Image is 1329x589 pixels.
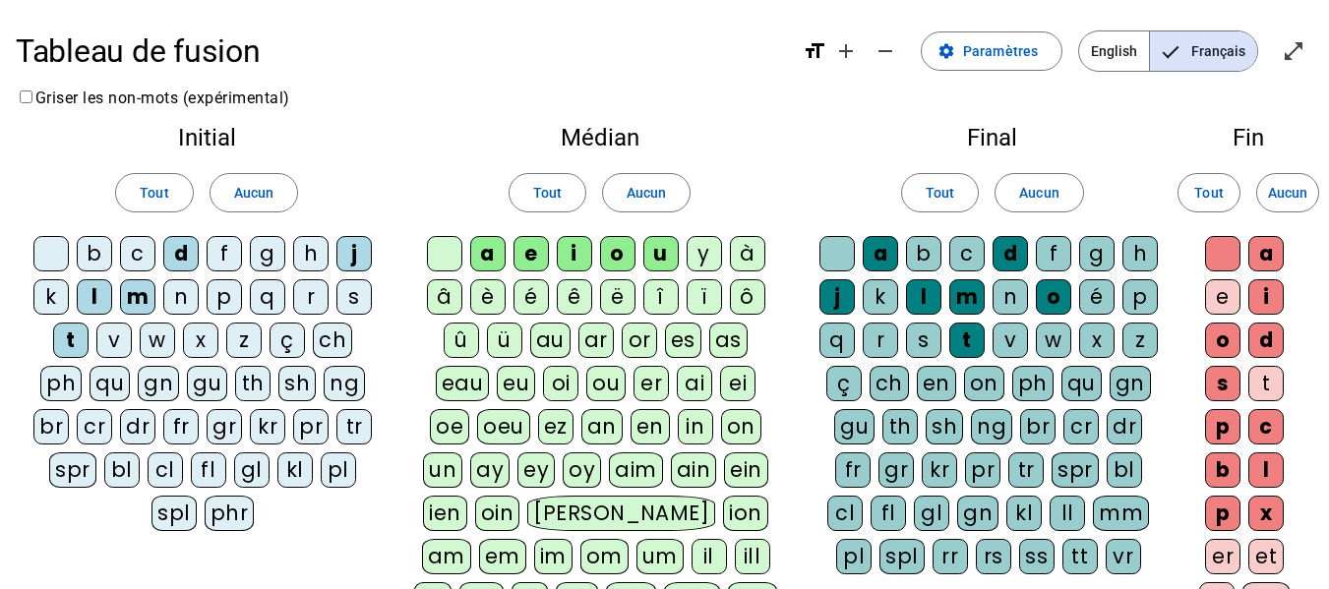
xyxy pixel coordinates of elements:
[976,539,1011,574] div: rs
[234,181,273,205] span: Aucun
[687,279,722,315] div: ï
[926,409,963,444] div: sh
[627,181,666,205] span: Aucun
[1194,181,1223,205] span: Tout
[250,279,285,315] div: q
[336,279,372,315] div: s
[1122,236,1158,271] div: h
[538,409,574,444] div: ez
[995,173,1083,212] button: Aucun
[1106,539,1141,574] div: vr
[1150,31,1257,71] span: Français
[965,452,1000,488] div: pr
[96,323,132,358] div: v
[293,409,329,444] div: pr
[293,279,329,315] div: r
[163,409,199,444] div: fr
[906,279,941,315] div: l
[1282,39,1305,63] mat-icon: open_in_full
[1036,236,1071,271] div: f
[1110,366,1151,401] div: gn
[1122,279,1158,315] div: p
[533,181,562,205] span: Tout
[1248,236,1284,271] div: a
[1248,366,1284,401] div: t
[1122,323,1158,358] div: z
[835,452,871,488] div: fr
[250,409,285,444] div: kr
[643,279,679,315] div: î
[665,323,701,358] div: es
[1036,279,1071,315] div: o
[1199,126,1298,149] h2: Fin
[949,323,985,358] div: t
[1079,31,1149,71] span: English
[1008,452,1044,488] div: tr
[906,323,941,358] div: s
[278,366,316,401] div: sh
[436,366,490,401] div: eau
[497,366,535,401] div: eu
[949,279,985,315] div: m
[914,496,949,531] div: gl
[31,126,382,149] h2: Initial
[513,236,549,271] div: e
[1274,31,1313,71] button: Entrer en plein écran
[622,323,657,358] div: or
[1248,496,1284,531] div: x
[803,39,826,63] mat-icon: format_size
[336,236,372,271] div: j
[921,31,1062,71] button: Paramètres
[140,323,175,358] div: w
[721,409,761,444] div: on
[631,409,670,444] div: en
[609,452,663,488] div: aim
[863,236,898,271] div: a
[205,496,255,531] div: phr
[422,539,471,574] div: am
[636,539,684,574] div: um
[557,236,592,271] div: i
[1006,496,1042,531] div: kl
[863,279,898,315] div: k
[643,236,679,271] div: u
[1052,452,1099,488] div: spr
[191,452,226,488] div: fl
[235,366,271,401] div: th
[993,236,1028,271] div: d
[140,181,168,205] span: Tout
[993,279,1028,315] div: n
[16,88,290,107] label: Griser les non-mots (expérimental)
[479,539,526,574] div: em
[77,279,112,315] div: l
[826,366,862,401] div: ç
[917,366,956,401] div: en
[470,279,506,315] div: è
[834,409,875,444] div: gu
[836,539,872,574] div: pl
[1012,366,1054,401] div: ph
[1050,496,1085,531] div: ll
[1019,539,1055,574] div: ss
[1019,181,1058,205] span: Aucun
[293,236,329,271] div: h
[1061,366,1102,401] div: qu
[226,323,262,358] div: z
[866,31,905,71] button: Diminuer la taille de la police
[120,409,155,444] div: dr
[517,452,555,488] div: ey
[687,236,722,271] div: y
[148,452,183,488] div: cl
[723,496,768,531] div: ion
[1107,409,1142,444] div: dr
[901,173,979,212] button: Tout
[475,496,520,531] div: oin
[957,496,998,531] div: gn
[163,279,199,315] div: n
[277,452,313,488] div: kl
[827,496,863,531] div: cl
[1093,496,1149,531] div: mm
[586,366,626,401] div: ou
[692,539,727,574] div: il
[270,323,305,358] div: ç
